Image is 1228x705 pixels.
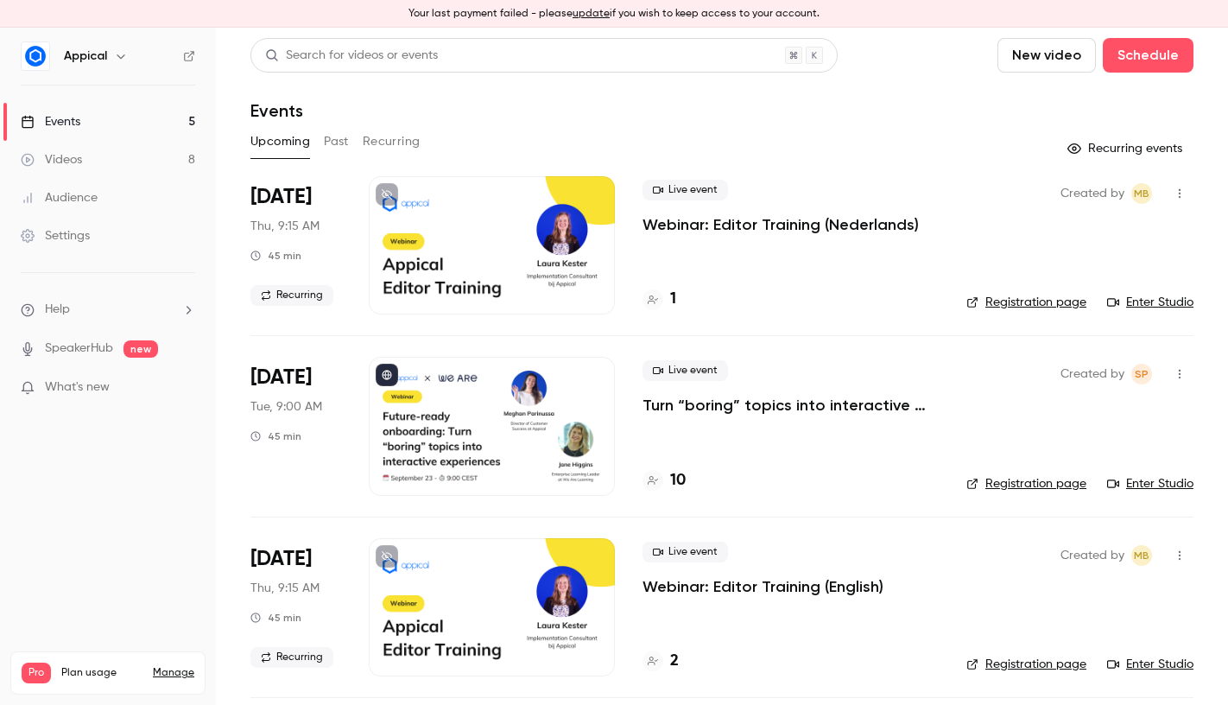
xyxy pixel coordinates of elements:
span: new [123,340,158,358]
span: Thu, 9:15 AM [250,580,320,597]
div: Search for videos or events [265,47,438,65]
button: update [573,6,610,22]
div: 45 min [250,429,301,443]
span: Tue, 9:00 AM [250,398,322,416]
div: Audience [21,189,98,206]
span: Created by [1060,364,1124,384]
button: Schedule [1103,38,1193,73]
span: Created by [1060,183,1124,204]
div: Sep 11 Thu, 9:15 AM (Europe/Amsterdam) [250,176,341,314]
a: Webinar: Editor Training (English) [642,576,883,597]
span: Live event [642,180,728,200]
a: Webinar: Editor Training (Nederlands) [642,214,919,235]
button: Recurring [363,128,421,156]
a: 1 [642,288,676,311]
a: Turn “boring” topics into interactive experiences [642,395,939,416]
span: [DATE] [250,364,312,391]
span: MB [1134,183,1149,204]
a: Registration page [966,294,1086,311]
button: Upcoming [250,128,310,156]
iframe: Noticeable Trigger [174,380,195,396]
span: Recurring [250,285,333,306]
span: Milo Baars [1131,183,1152,204]
h4: 1 [670,288,676,311]
a: 2 [642,650,679,673]
a: Manage [153,666,194,680]
span: Live event [642,542,728,562]
a: Registration page [966,475,1086,492]
div: 45 min [250,249,301,263]
span: SP [1135,364,1149,384]
span: Recurring [250,647,333,668]
h6: Appical [64,48,107,65]
button: New video [997,38,1096,73]
span: Plan usage [61,666,142,680]
img: Appical [22,42,49,70]
h4: 10 [670,469,686,492]
p: Your last payment failed - please if you wish to keep access to your account. [408,6,820,22]
span: Live event [642,360,728,381]
div: Videos [21,151,82,168]
div: Sep 23 Tue, 9:00 AM (Europe/Amsterdam) [250,357,341,495]
span: [DATE] [250,545,312,573]
span: Thu, 9:15 AM [250,218,320,235]
button: Recurring events [1060,135,1193,162]
span: Pro [22,663,51,683]
li: help-dropdown-opener [21,301,195,319]
button: Past [324,128,349,156]
span: Milo Baars [1131,545,1152,566]
a: Enter Studio [1107,656,1193,673]
a: 10 [642,469,686,492]
h4: 2 [670,650,679,673]
a: SpeakerHub [45,340,113,358]
a: Enter Studio [1107,294,1193,311]
a: Registration page [966,656,1086,673]
span: What's new [45,378,110,397]
span: [DATE] [250,183,312,211]
span: Help [45,301,70,319]
a: Enter Studio [1107,475,1193,492]
div: Oct 9 Thu, 9:15 AM (Europe/Amsterdam) [250,538,341,676]
div: Settings [21,227,90,245]
h1: Events [250,100,303,121]
div: Events [21,113,80,130]
span: MB [1134,545,1149,566]
span: Shanice Peters-Keijlard [1131,364,1152,384]
div: 45 min [250,611,301,625]
span: Created by [1060,545,1124,566]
